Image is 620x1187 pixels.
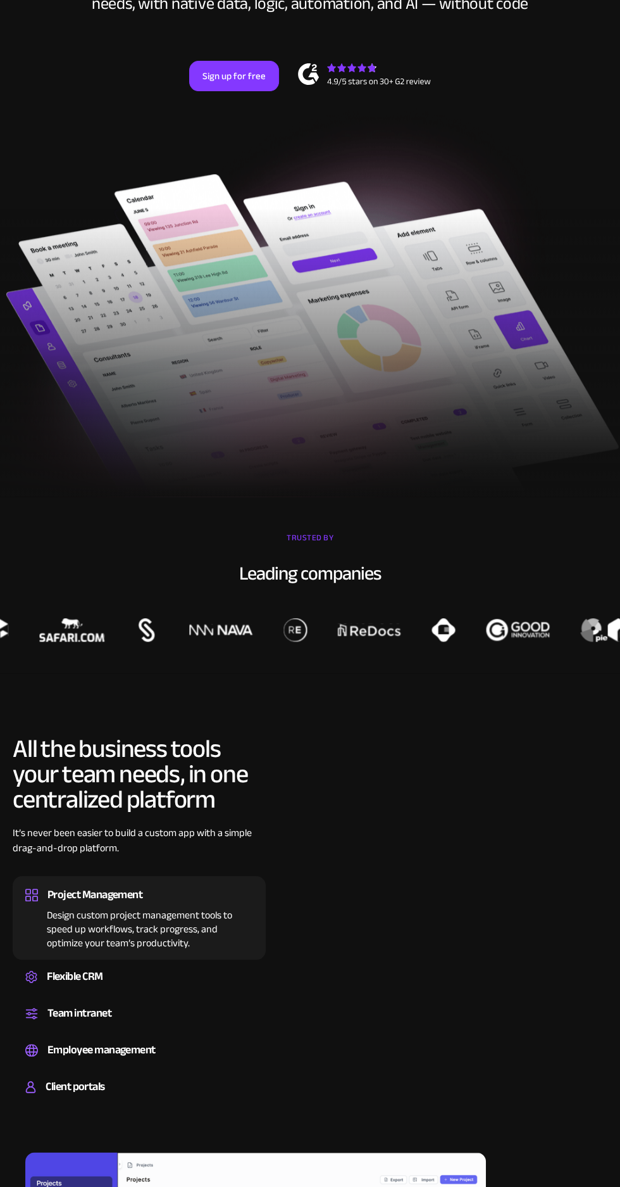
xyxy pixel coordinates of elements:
div: Build a secure, fully-branded, and personalized client portal that lets your customers self-serve. [25,1096,253,1100]
div: Set up a central space for your team to collaborate, share information, and stay up to date on co... [25,1023,253,1027]
div: Project Management [47,885,142,905]
div: Design custom project management tools to speed up workflows, track progress, and optimize your t... [25,905,253,950]
div: Flexible CRM [47,967,103,986]
a: Sign up for free [189,61,279,91]
div: Client portals [46,1077,104,1096]
h2: All the business tools your team needs, in one centralized platform [13,737,266,813]
div: Team intranet [47,1004,111,1023]
div: Easily manage employee information, track performance, and handle HR tasks from a single platform. [25,1060,253,1063]
div: It’s never been easier to build a custom app with a simple drag-and-drop platform. [13,825,266,875]
div: Create a custom CRM that you can adapt to your business’s needs, centralize your workflows, and m... [25,986,253,990]
div: Employee management [47,1041,156,1060]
